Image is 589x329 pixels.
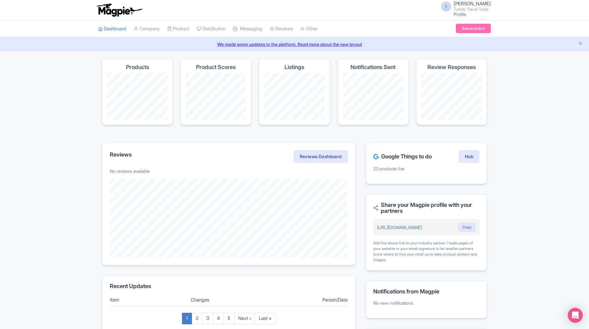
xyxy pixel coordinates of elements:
p: No new notifications. [373,300,479,306]
h4: Products [126,64,149,70]
div: Changes [191,297,267,304]
a: Company [134,20,160,37]
a: 1 [182,313,192,324]
button: Close announcement [578,40,583,47]
h2: Notifications from Magpie [373,288,479,295]
a: Messaging [233,20,262,37]
h2: Reviews [110,152,132,158]
h4: Review Responses [427,64,476,70]
h2: Share your Magpie profile with your partners [373,202,479,214]
div: Person/Date [272,297,348,304]
span: I [441,2,451,12]
p: No reviews available [110,168,348,174]
div: Item [110,297,186,304]
h4: Listings [284,64,304,70]
h2: Recent Updates [110,283,348,289]
a: Subscription [456,24,491,33]
span: [PERSON_NAME] [454,1,491,7]
a: Reviews Dashboard [294,150,348,163]
small: Turkey Travel Tours [454,7,491,11]
a: 2 [192,313,203,324]
a: Last » [255,313,275,324]
a: Next › [234,313,255,324]
a: Product [167,20,189,37]
a: 5 [224,313,234,324]
button: Copy [458,223,476,232]
div: Open Intercom Messenger [568,308,583,323]
a: 3 [202,313,213,324]
a: Distribution [197,20,225,37]
a: Hub [459,150,479,163]
a: Dashboard [98,20,126,37]
a: [URL][DOMAIN_NAME] [377,225,422,230]
a: We made some updates to the platform. Read more about the new layout [4,41,585,47]
a: Other [300,20,318,37]
h2: Google Things to do [373,153,432,160]
a: Profile [454,12,466,17]
img: logo-ab69f6fb50320c5b225c76a69d11143b.png [95,3,143,17]
h4: Notifications Sent [350,64,395,70]
a: I [PERSON_NAME] Turkey Travel Tours [437,1,491,11]
p: 23 products live [373,165,479,172]
a: Reviews [270,20,293,37]
a: 4 [213,313,224,324]
h4: Product Scores [196,64,236,70]
div: Add the above link to your industry partner / trade pages of your website or your email signature... [373,240,479,263]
